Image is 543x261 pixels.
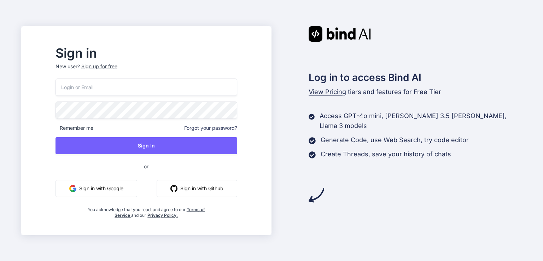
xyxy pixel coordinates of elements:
[147,213,178,218] a: Privacy Policy.
[56,63,237,79] p: New user?
[56,137,237,154] button: Sign In
[170,185,177,192] img: github
[309,187,324,203] img: arrow
[86,203,207,218] div: You acknowledge that you read, and agree to our and our
[157,180,237,197] button: Sign in with Github
[116,158,177,175] span: or
[115,207,205,218] a: Terms of Service
[69,185,76,192] img: google
[56,79,237,96] input: Login or Email
[56,124,93,132] span: Remember me
[309,26,371,42] img: Bind AI logo
[321,149,451,159] p: Create Threads, save your history of chats
[56,47,237,59] h2: Sign in
[321,135,469,145] p: Generate Code, use Web Search, try code editor
[56,180,137,197] button: Sign in with Google
[309,88,346,95] span: View Pricing
[309,87,522,97] p: tiers and features for Free Tier
[320,111,522,131] p: Access GPT-4o mini, [PERSON_NAME] 3.5 [PERSON_NAME], Llama 3 models
[184,124,237,132] span: Forgot your password?
[81,63,117,70] div: Sign up for free
[309,70,522,85] h2: Log in to access Bind AI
